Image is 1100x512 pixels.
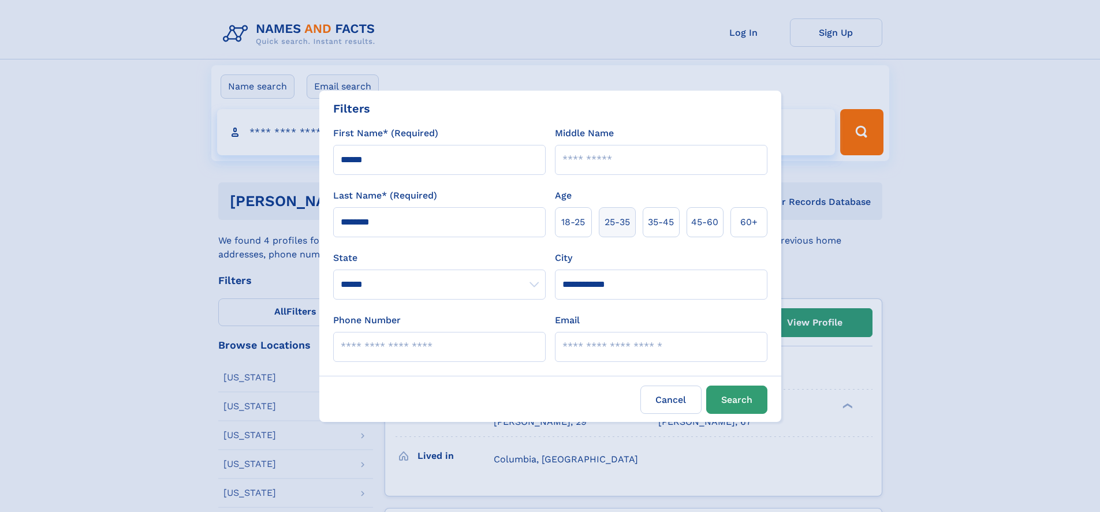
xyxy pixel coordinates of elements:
[555,251,572,265] label: City
[333,251,546,265] label: State
[648,215,674,229] span: 35‑45
[640,386,702,414] label: Cancel
[333,100,370,117] div: Filters
[333,189,437,203] label: Last Name* (Required)
[555,313,580,327] label: Email
[740,215,758,229] span: 60+
[605,215,630,229] span: 25‑35
[706,386,767,414] button: Search
[555,126,614,140] label: Middle Name
[555,189,572,203] label: Age
[561,215,585,229] span: 18‑25
[691,215,718,229] span: 45‑60
[333,313,401,327] label: Phone Number
[333,126,438,140] label: First Name* (Required)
